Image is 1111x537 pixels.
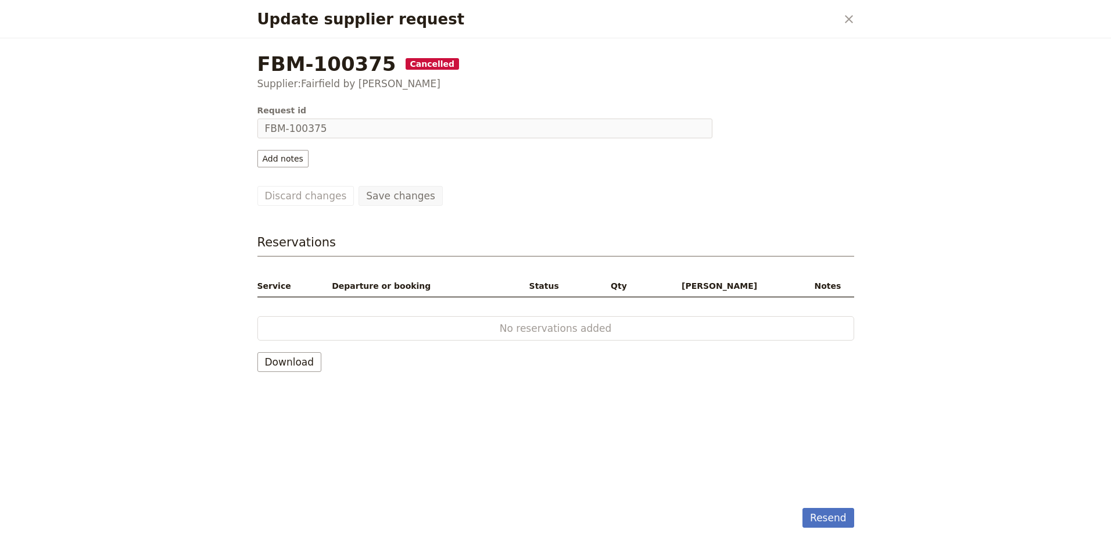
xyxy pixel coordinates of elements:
button: Download [257,352,322,372]
th: [PERSON_NAME] [642,275,797,297]
button: Close dialog [839,9,859,29]
span: Request id [257,105,712,116]
span: No reservations added [295,321,816,335]
button: Resend [802,508,854,528]
h3: Reservations [257,234,336,251]
button: Save changes [359,186,443,206]
span: Cancelled [406,58,460,70]
div: FBM-100375 [257,52,854,76]
th: Qty [596,275,642,297]
h2: Update supplier request [257,10,837,28]
div: Supplier: Fairfield by [PERSON_NAME] [257,77,854,91]
th: Departure or booking [327,275,524,297]
button: Discard changes [257,186,354,206]
th: Status [525,275,596,297]
button: Add notes [257,150,309,167]
input: Request id [257,119,712,138]
th: Service [257,275,328,297]
th: Notes [797,275,854,297]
